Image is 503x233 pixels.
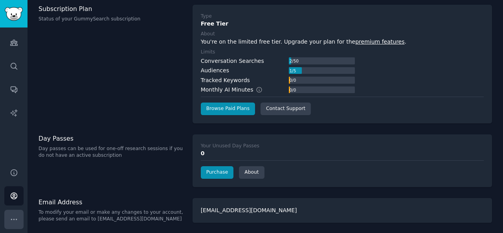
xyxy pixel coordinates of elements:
div: 0 [201,149,484,158]
img: GummySearch logo [5,7,23,21]
a: Contact Support [261,103,311,115]
div: Tracked Keywords [201,76,250,84]
a: About [239,166,264,179]
div: Type [201,13,212,20]
div: About [201,31,215,38]
div: Limits [201,49,215,56]
p: Status of your GummySearch subscription [39,16,184,23]
h3: Email Address [39,198,184,206]
div: Audiences [201,66,229,75]
a: Purchase [201,166,234,179]
div: Your Unused Day Passes [201,143,259,150]
a: premium features [355,39,404,45]
div: 0 / 0 [289,77,297,84]
div: Free Tier [201,20,484,28]
div: Monthly AI Minutes [201,86,271,94]
div: [EMAIL_ADDRESS][DOMAIN_NAME] [193,198,492,223]
div: 1 / 5 [289,67,297,74]
p: Day passes can be used for one-off research sessions if you do not have an active subscription [39,145,184,159]
h3: Subscription Plan [39,5,184,13]
div: 0 / 0 [289,86,297,94]
div: Conversation Searches [201,57,264,65]
div: 2 / 50 [289,57,299,64]
div: You're on the limited free tier. Upgrade your plan for the . [201,38,484,46]
a: Browse Paid Plans [201,103,255,115]
p: To modify your email or make any changes to your account, please send an email to [EMAIL_ADDRESS]... [39,209,184,223]
h3: Day Passes [39,134,184,143]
